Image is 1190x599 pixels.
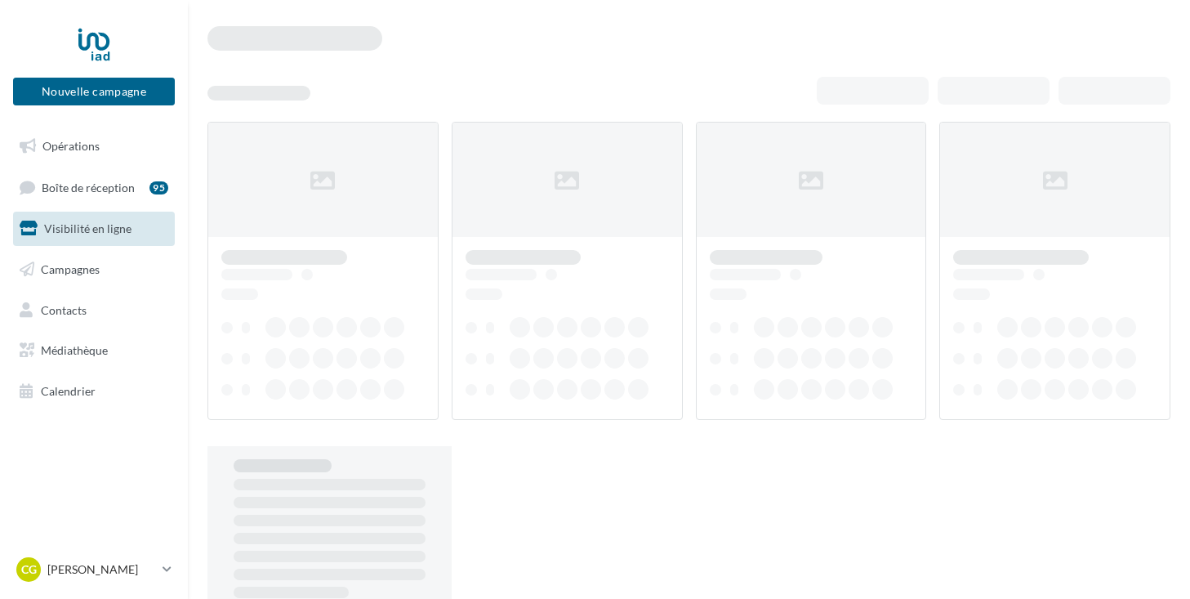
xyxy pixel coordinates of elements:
[13,554,175,585] a: CG [PERSON_NAME]
[149,181,168,194] div: 95
[10,170,178,205] a: Boîte de réception95
[41,343,108,357] span: Médiathèque
[21,561,37,578] span: CG
[10,333,178,368] a: Médiathèque
[10,129,178,163] a: Opérations
[10,253,178,287] a: Campagnes
[10,374,178,409] a: Calendrier
[10,212,178,246] a: Visibilité en ligne
[41,262,100,276] span: Campagnes
[42,139,100,153] span: Opérations
[13,78,175,105] button: Nouvelle campagne
[47,561,156,578] p: [PERSON_NAME]
[10,293,178,328] a: Contacts
[41,302,87,316] span: Contacts
[42,180,135,194] span: Boîte de réception
[44,221,131,235] span: Visibilité en ligne
[41,384,96,398] span: Calendrier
